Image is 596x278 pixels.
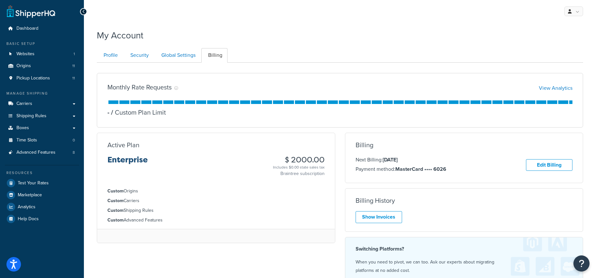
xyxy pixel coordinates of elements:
[107,84,172,91] h3: Monthly Rate Requests
[107,197,325,204] li: Carriers
[5,177,79,189] a: Test Your Rates
[107,156,148,169] h3: Enterprise
[356,165,446,173] p: Payment method:
[72,76,75,81] span: 11
[5,134,79,146] li: Time Slots
[273,170,325,177] p: Braintree subscription
[16,125,29,131] span: Boxes
[111,108,113,117] span: /
[395,165,446,173] strong: MasterCard •••• 6026
[5,98,79,110] a: Carriers
[74,51,75,57] span: 1
[356,141,373,149] h3: Billing
[107,207,124,214] strong: Custom
[5,147,79,159] li: Advanced Features
[16,63,31,69] span: Origins
[5,72,79,84] li: Pickup Locations
[16,113,46,119] span: Shipping Rules
[107,108,109,117] p: -
[5,23,79,35] a: Dashboard
[107,217,325,224] li: Advanced Features
[5,48,79,60] li: Websites
[16,138,37,143] span: Time Slots
[107,188,325,195] li: Origins
[16,51,35,57] span: Websites
[5,110,79,122] a: Shipping Rules
[356,197,395,204] h3: Billing History
[73,150,75,155] span: 8
[109,108,166,117] p: Custom Plan Limit
[356,211,402,223] a: Show Invoices
[107,197,124,204] strong: Custom
[201,48,227,63] a: Billing
[273,164,325,170] div: Includes $0.00 state sales tax
[107,217,124,223] strong: Custom
[5,122,79,134] a: Boxes
[273,156,325,164] h3: $ 2000.00
[97,29,143,42] h1: My Account
[356,156,446,164] p: Next Billing:
[107,188,124,194] strong: Custom
[5,48,79,60] a: Websites 1
[72,63,75,69] span: 11
[539,84,572,92] a: View Analytics
[5,147,79,159] a: Advanced Features 8
[5,41,79,46] div: Basic Setup
[155,48,201,63] a: Global Settings
[5,213,79,225] a: Help Docs
[5,91,79,96] div: Manage Shipping
[97,48,123,63] a: Profile
[5,189,79,201] a: Marketplace
[7,5,55,18] a: ShipperHQ Home
[18,180,49,186] span: Test Your Rates
[16,26,38,31] span: Dashboard
[5,134,79,146] a: Time Slots 0
[526,159,572,171] a: Edit Billing
[383,156,398,163] strong: [DATE]
[107,207,325,214] li: Shipping Rules
[356,245,573,253] h4: Switching Platforms?
[5,60,79,72] li: Origins
[5,72,79,84] a: Pickup Locations 11
[107,141,139,149] h3: Active Plan
[18,204,35,210] span: Analytics
[356,258,573,275] p: When you need to pivot, we can too. Ask our experts about migrating platforms at no added cost.
[16,101,32,107] span: Carriers
[73,138,75,143] span: 0
[18,192,42,198] span: Marketplace
[16,150,56,155] span: Advanced Features
[16,76,50,81] span: Pickup Locations
[573,255,590,272] button: Open Resource Center
[18,216,39,222] span: Help Docs
[5,60,79,72] a: Origins 11
[124,48,154,63] a: Security
[5,170,79,176] div: Resources
[5,201,79,213] a: Analytics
